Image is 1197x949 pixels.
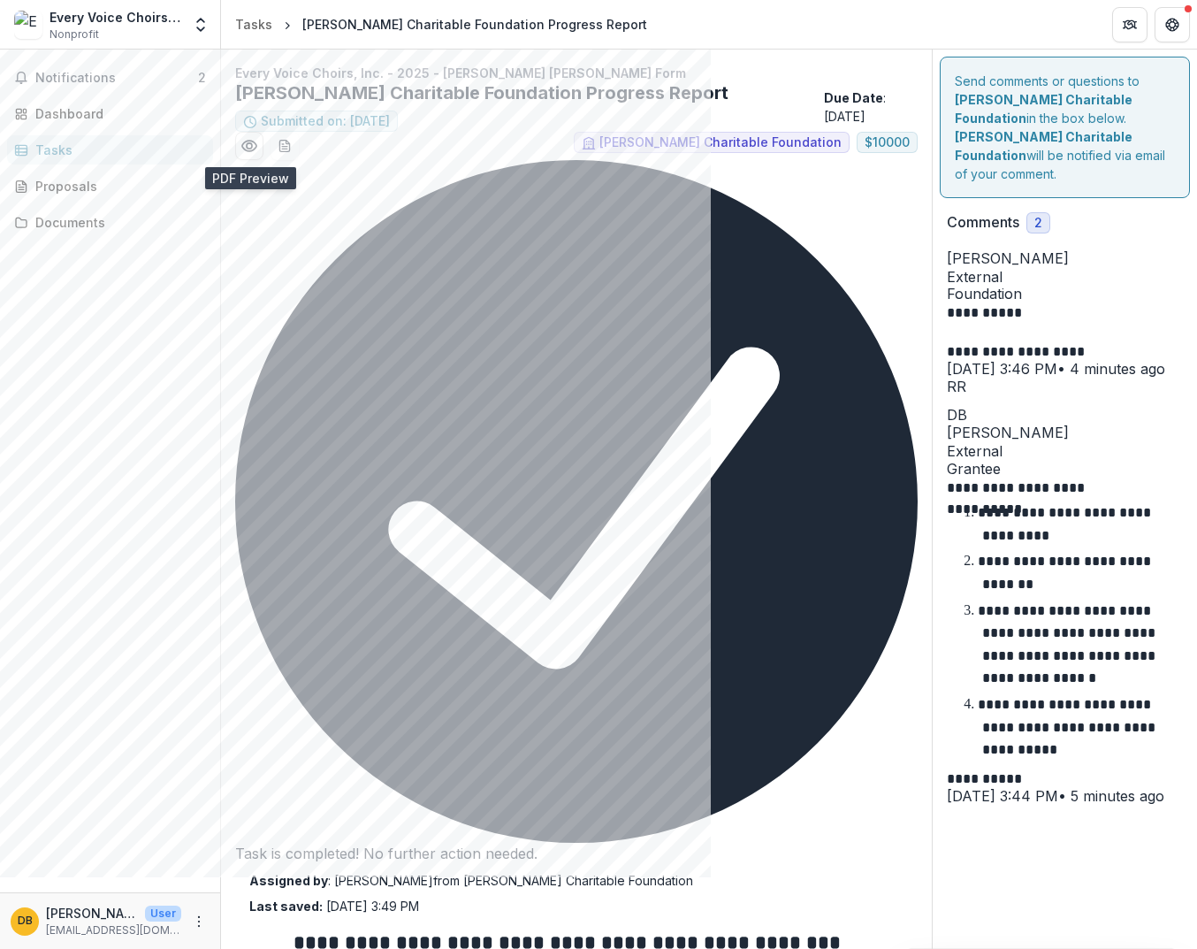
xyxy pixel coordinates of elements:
div: Dr. Nicole Becker [947,408,1183,422]
p: [PERSON_NAME] [947,248,1183,269]
p: : [DATE] [824,88,918,126]
button: Preview 5406c0bd-62b2-4db3-82de-00babd4ac161.pdf [235,132,263,160]
div: Send comments or questions to in the box below. will be notified via email of your comment. [940,57,1190,198]
span: Nonprofit [50,27,99,42]
button: Open entity switcher [188,7,213,42]
div: Task is completed! No further action needed. [235,160,918,864]
a: Tasks [7,135,213,165]
span: $ 10000 [865,135,910,150]
p: [EMAIL_ADDRESS][DOMAIN_NAME] [46,922,181,938]
a: Documents [7,208,213,237]
div: Tasks [35,141,199,159]
strong: Due Date [824,90,883,105]
nav: breadcrumb [228,11,654,37]
button: More [188,911,210,932]
p: User [145,906,181,922]
span: [PERSON_NAME] Charitable Foundation [599,135,842,150]
p: [PERSON_NAME] [947,422,1183,443]
span: Notifications [35,71,198,86]
div: Dr. Nicole Becker [18,915,33,927]
span: External [947,443,1183,460]
strong: [PERSON_NAME] Charitable Foundation [955,129,1132,163]
span: 2 [1034,216,1042,231]
span: External [947,269,1183,286]
p: : [PERSON_NAME] from [PERSON_NAME] Charitable Foundation [249,871,903,890]
h2: Comments [947,214,1019,231]
p: [DATE] 3:49 PM [249,897,419,915]
button: Notifications2 [7,64,213,92]
div: Proposals [35,177,199,195]
div: Randal Rosman [947,379,1183,394]
span: Foundation [947,286,1183,302]
div: Every Voice Choirs, Inc. [50,8,181,27]
div: [PERSON_NAME] Charitable Foundation Progress Report [302,15,647,34]
p: Every Voice Choirs, Inc. - 2025 - [PERSON_NAME] [PERSON_NAME] Form [235,64,918,82]
button: Partners [1112,7,1147,42]
div: Dashboard [35,104,199,123]
span: Submitted on: [DATE] [261,114,390,129]
strong: Last saved: [249,899,323,914]
a: Dashboard [7,99,213,128]
h2: [PERSON_NAME] Charitable Foundation Progress Report [235,82,817,103]
img: Every Voice Choirs, Inc. [14,11,42,39]
div: Tasks [235,15,272,34]
button: download-word-button [271,132,299,160]
span: Grantee [947,461,1183,478]
p: [DATE] 3:44 PM • 5 minutes ago [947,785,1183,807]
p: [PERSON_NAME] [46,904,138,922]
strong: [PERSON_NAME] Charitable Foundation [955,92,1132,126]
p: [DATE] 3:46 PM • 4 minutes ago [947,358,1183,379]
div: Documents [35,213,199,232]
a: Proposals [7,172,213,201]
a: Tasks [228,11,279,37]
button: Get Help [1155,7,1190,42]
span: 2 [198,70,206,85]
strong: Assigned by [249,873,328,888]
